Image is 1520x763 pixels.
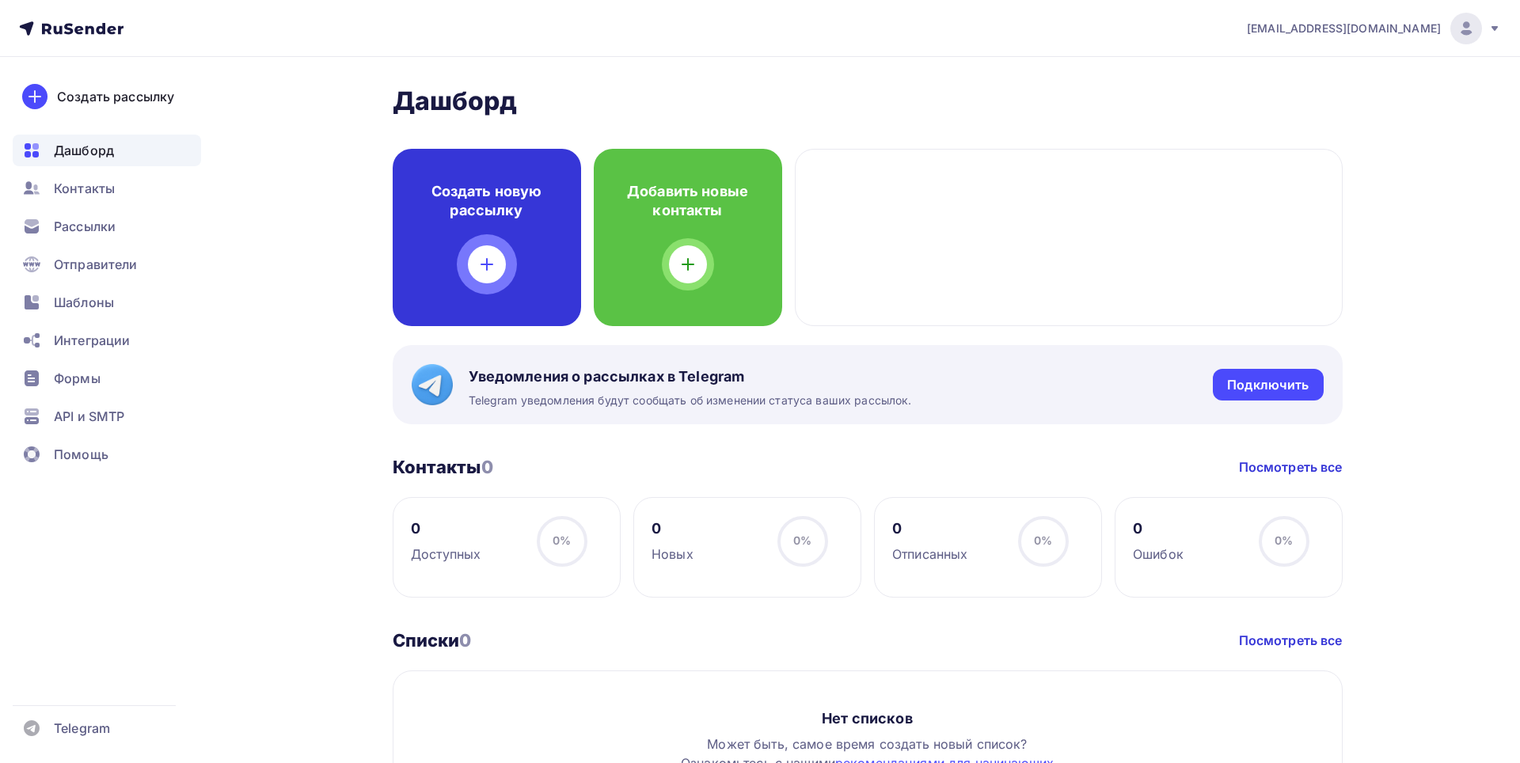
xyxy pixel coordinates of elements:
[652,519,693,538] div: 0
[619,182,757,220] h4: Добавить новые контакты
[13,287,201,318] a: Шаблоны
[1247,13,1501,44] a: [EMAIL_ADDRESS][DOMAIN_NAME]
[469,367,912,386] span: Уведомления о рассылках в Telegram
[1034,533,1052,547] span: 0%
[57,87,174,106] div: Создать рассылку
[892,519,967,538] div: 0
[13,249,201,280] a: Отправители
[1133,545,1184,564] div: Ошибок
[54,369,101,388] span: Формы
[1133,519,1184,538] div: 0
[892,545,967,564] div: Отписанных
[54,445,108,464] span: Помощь
[418,182,556,220] h4: Создать новую рассылку
[1247,21,1441,36] span: [EMAIL_ADDRESS][DOMAIN_NAME]
[54,217,116,236] span: Рассылки
[54,407,124,426] span: API и SMTP
[1239,631,1343,650] a: Посмотреть все
[822,709,913,728] div: Нет списков
[793,533,811,547] span: 0%
[553,533,571,547] span: 0%
[54,255,138,274] span: Отправители
[393,456,493,478] h3: Контакты
[54,293,114,312] span: Шаблоны
[469,393,912,408] span: Telegram уведомления будут сообщать об изменении статуса ваших рассылок.
[411,545,481,564] div: Доступных
[411,519,481,538] div: 0
[393,629,472,651] h3: Списки
[54,719,110,738] span: Telegram
[54,141,114,160] span: Дашборд
[481,457,493,477] span: 0
[652,545,693,564] div: Новых
[54,179,115,198] span: Контакты
[13,173,201,204] a: Контакты
[54,331,130,350] span: Интеграции
[1227,376,1309,394] div: Подключить
[1275,533,1293,547] span: 0%
[13,363,201,394] a: Формы
[13,135,201,166] a: Дашборд
[1239,457,1343,476] a: Посмотреть все
[393,85,1343,117] h2: Дашборд
[13,211,201,242] a: Рассылки
[459,630,471,651] span: 0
